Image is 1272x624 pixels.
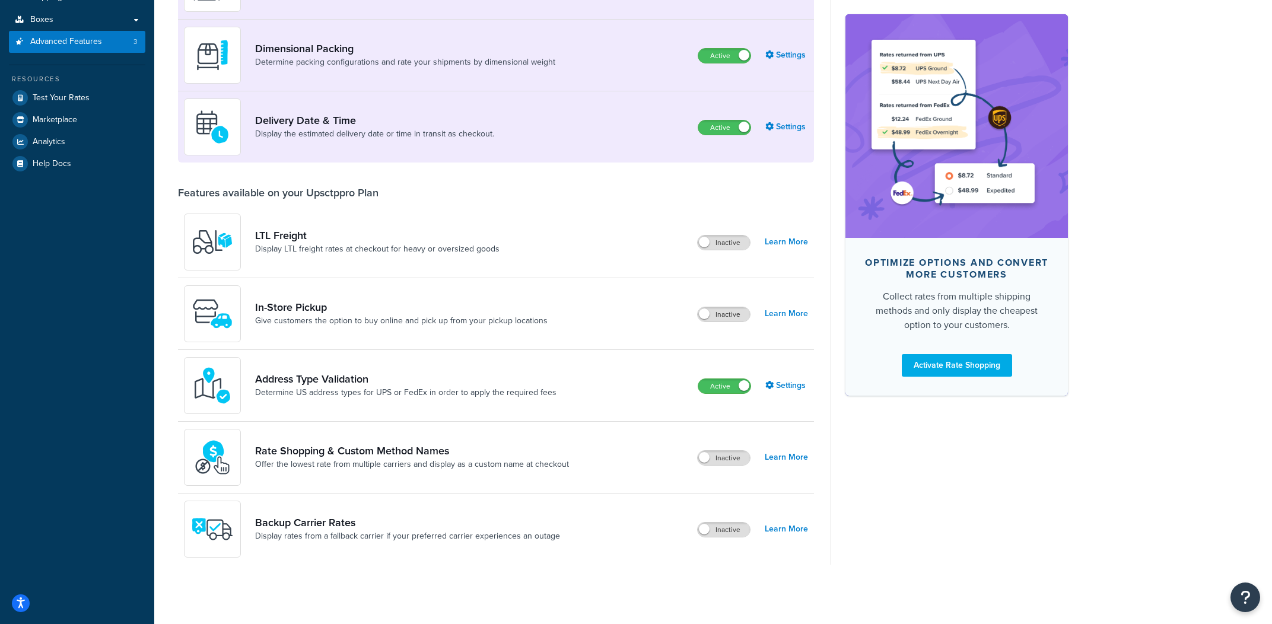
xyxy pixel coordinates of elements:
[255,444,569,457] a: Rate Shopping & Custom Method Names
[255,114,494,127] a: Delivery Date & Time
[9,109,145,130] a: Marketplace
[33,137,65,147] span: Analytics
[765,119,808,135] a: Settings
[698,120,751,135] label: Active
[33,159,71,169] span: Help Docs
[30,15,53,25] span: Boxes
[698,451,750,465] label: Inactive
[255,229,500,242] a: LTL Freight
[255,56,555,68] a: Determine packing configurations and rate your shipments by dimensional weight
[902,354,1012,376] a: Activate Rate Shopping
[9,31,145,53] a: Advanced Features3
[1230,582,1260,612] button: Open Resource Center
[133,37,138,47] span: 3
[9,153,145,174] a: Help Docs
[698,235,750,250] label: Inactive
[192,106,233,148] img: gfkeb5ejjkALwAAAABJRU5ErkJggg==
[765,449,808,466] a: Learn More
[30,37,102,47] span: Advanced Features
[255,128,494,140] a: Display the estimated delivery date or time in transit as checkout.
[255,530,560,542] a: Display rates from a fallback carrier if your preferred carrier experiences an outage
[864,289,1049,332] div: Collect rates from multiple shipping methods and only display the cheapest option to your customers.
[255,459,569,470] a: Offer the lowest rate from multiple carriers and display as a custom name at checkout
[255,301,548,314] a: In-Store Pickup
[192,365,233,406] img: kIG8fy0lQAAAABJRU5ErkJggg==
[698,307,750,321] label: Inactive
[765,521,808,537] a: Learn More
[255,516,560,529] a: Backup Carrier Rates
[765,47,808,63] a: Settings
[192,508,233,550] img: icon-duo-feat-backup-carrier-4420b188.png
[33,93,90,103] span: Test Your Rates
[255,42,555,55] a: Dimensional Packing
[178,186,379,199] div: Features available on your Upsctppro Plan
[863,32,1050,219] img: feature-image-rateshop-7084cbbcb2e67ef1d54c2e976f0e592697130d5817b016cf7cc7e13314366067.png
[255,387,556,399] a: Determine US address types for UPS or FedEx in order to apply the required fees
[9,87,145,109] a: Test Your Rates
[698,379,751,393] label: Active
[192,293,233,335] img: wfgcfpwTIucLEAAAAASUVORK5CYII=
[255,373,556,386] a: Address Type Validation
[9,31,145,53] li: Advanced Features
[9,9,145,31] a: Boxes
[9,74,145,84] div: Resources
[765,234,808,250] a: Learn More
[765,305,808,322] a: Learn More
[765,377,808,394] a: Settings
[698,523,750,537] label: Inactive
[255,243,500,255] a: Display LTL freight rates at checkout for heavy or oversized goods
[192,437,233,478] img: icon-duo-feat-rate-shopping-ecdd8bed.png
[192,221,233,263] img: y79ZsPf0fXUFUhFXDzUgf+ktZg5F2+ohG75+v3d2s1D9TjoU8PiyCIluIjV41seZevKCRuEjTPPOKHJsQcmKCXGdfprl3L4q7...
[255,315,548,327] a: Give customers the option to buy online and pick up from your pickup locations
[698,49,751,63] label: Active
[33,115,77,125] span: Marketplace
[864,256,1049,280] div: Optimize options and convert more customers
[192,34,233,76] img: DTVBYsAAAAAASUVORK5CYII=
[9,131,145,152] a: Analytics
